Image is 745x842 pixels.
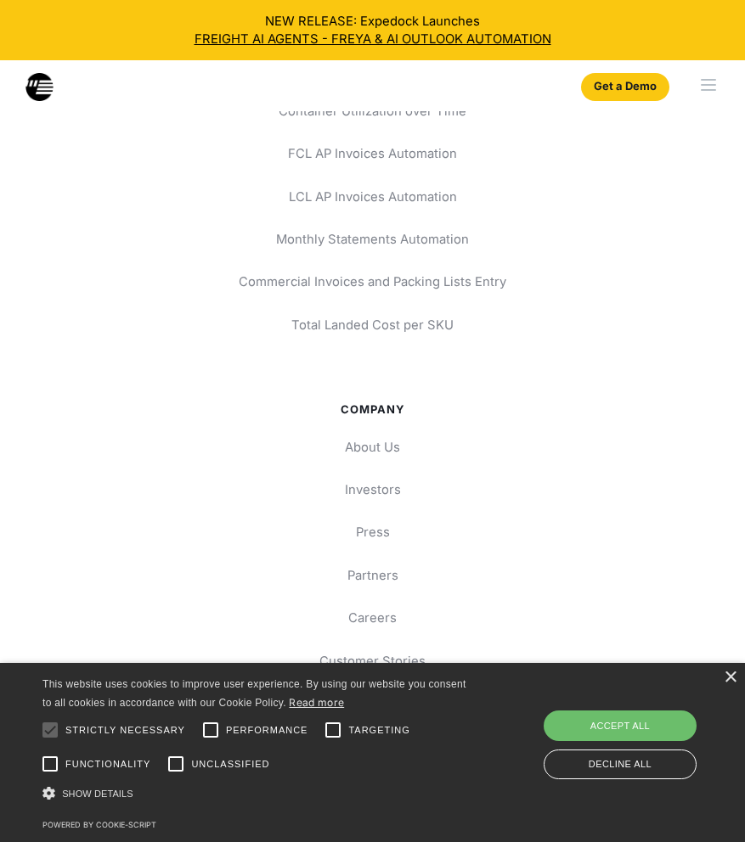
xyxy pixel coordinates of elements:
span: Strictly necessary [65,723,185,738]
a: Get a Demo [581,73,669,101]
a: Press [40,518,704,548]
span: Functionality [65,757,150,772]
div: NEW RELEASE: Expedock Launches [13,13,732,48]
a: FREIGHT AI AGENTS - FREYA & AI OUTLOOK AUTOMATION [13,31,732,48]
a: Monthly Statements Automation [40,225,704,255]
span: Unclassified [191,757,269,772]
div: menu [675,60,745,110]
div: Show details [42,783,471,806]
a: Investors [40,475,704,506]
a: LCL AP Invoices Automation [40,182,704,212]
a: Container Utilization over Time [40,96,704,126]
a: Powered by cookie-script [42,820,156,829]
div: Company [40,403,704,417]
a: Total Landed Cost per SKU [40,310,704,340]
a: Customer Stories [40,646,704,676]
a: About Us [40,432,704,463]
iframe: Chat Widget [454,659,745,842]
a: Commercial Invoices and Packing Lists Entry [40,267,704,298]
a: FCL AP Invoices Automation [40,139,704,170]
span: Show details [62,789,133,799]
span: This website uses cookies to improve user experience. By using our website you consent to all coo... [42,678,466,710]
a: Partners [40,560,704,591]
a: Careers [40,603,704,634]
a: Read more [289,696,344,709]
span: Targeting [348,723,409,738]
span: Performance [226,723,308,738]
